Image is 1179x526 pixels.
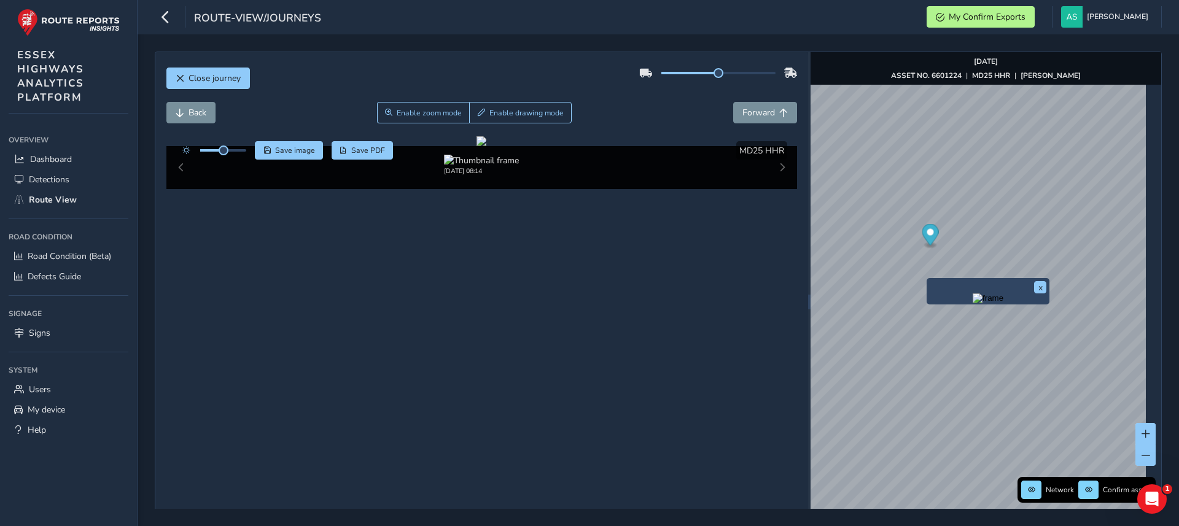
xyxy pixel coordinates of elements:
button: My Confirm Exports [927,6,1035,28]
span: Network [1046,485,1074,495]
span: Defects Guide [28,271,81,282]
button: Save [255,141,323,160]
span: Enable drawing mode [489,108,564,118]
a: Signs [9,323,128,343]
span: Save image [275,145,315,155]
button: Zoom [377,102,470,123]
div: | | [891,71,1081,80]
span: Close journey [189,72,241,84]
button: x [1034,281,1046,293]
span: Confirm assets [1103,485,1152,495]
iframe: Intercom live chat [1137,484,1167,514]
span: Help [28,424,46,436]
button: Close journey [166,68,250,89]
button: Back [166,102,216,123]
a: Dashboard [9,149,128,169]
span: 1 [1162,484,1172,494]
strong: [DATE] [974,56,998,66]
strong: ASSET NO. 6601224 [891,71,962,80]
span: My device [28,404,65,416]
img: diamond-layout [1061,6,1083,28]
strong: [PERSON_NAME] [1021,71,1081,80]
span: Road Condition (Beta) [28,250,111,262]
div: System [9,361,128,379]
span: Enable zoom mode [397,108,462,118]
span: Route View [29,194,77,206]
a: Help [9,420,128,440]
span: [PERSON_NAME] [1087,6,1148,28]
strong: MD25 HHR [972,71,1010,80]
span: Dashboard [30,153,72,165]
a: My device [9,400,128,420]
span: MD25 HHR [739,145,784,157]
span: route-view/journeys [194,10,321,28]
a: Route View [9,190,128,210]
a: Road Condition (Beta) [9,246,128,266]
span: Back [189,107,206,118]
div: Overview [9,131,128,149]
span: Detections [29,174,69,185]
img: Thumbnail frame [444,155,519,166]
span: Save PDF [351,145,385,155]
span: Users [29,384,51,395]
span: ESSEX HIGHWAYS ANALYTICS PLATFORM [17,48,84,104]
div: Signage [9,304,128,323]
div: [DATE] 08:14 [444,166,519,176]
img: frame [973,293,1003,303]
button: [PERSON_NAME] [1061,6,1153,28]
a: Defects Guide [9,266,128,287]
span: Forward [742,107,775,118]
div: Map marker [922,224,938,249]
div: Road Condition [9,228,128,246]
button: Draw [469,102,572,123]
button: Preview frame [930,293,1046,301]
button: PDF [332,141,394,160]
button: Forward [733,102,797,123]
a: Users [9,379,128,400]
a: Detections [9,169,128,190]
span: My Confirm Exports [949,11,1025,23]
img: rr logo [17,9,120,36]
span: Signs [29,327,50,339]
